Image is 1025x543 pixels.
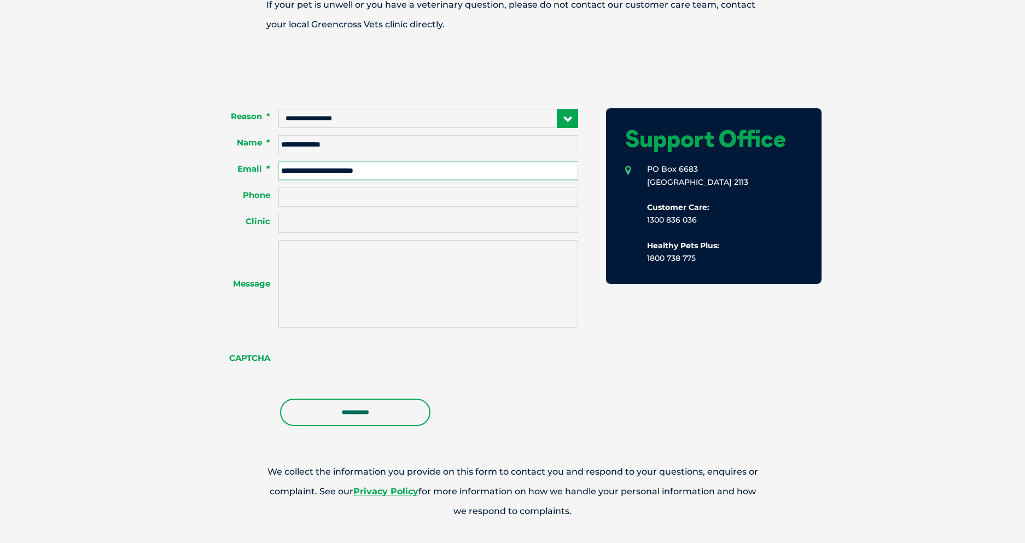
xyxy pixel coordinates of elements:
label: Name [203,137,278,148]
b: Customer Care: [647,202,709,212]
label: Phone [203,190,278,201]
b: Healthy Pets Plus: [647,241,719,250]
label: Email [203,164,278,174]
label: Message [203,278,278,289]
li: PO Box 6683 [GEOGRAPHIC_DATA] 2113 1300 836 036 1800 738 775 [625,163,802,265]
p: We collect the information you provide on this form to contact you and respond to your questions,... [228,462,797,521]
label: CAPTCHA [203,353,278,364]
h1: Support Office [625,127,802,150]
a: Privacy Policy [353,486,418,497]
iframe: reCAPTCHA [278,338,445,381]
label: Reason [203,111,278,122]
label: Clinic [203,216,278,227]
